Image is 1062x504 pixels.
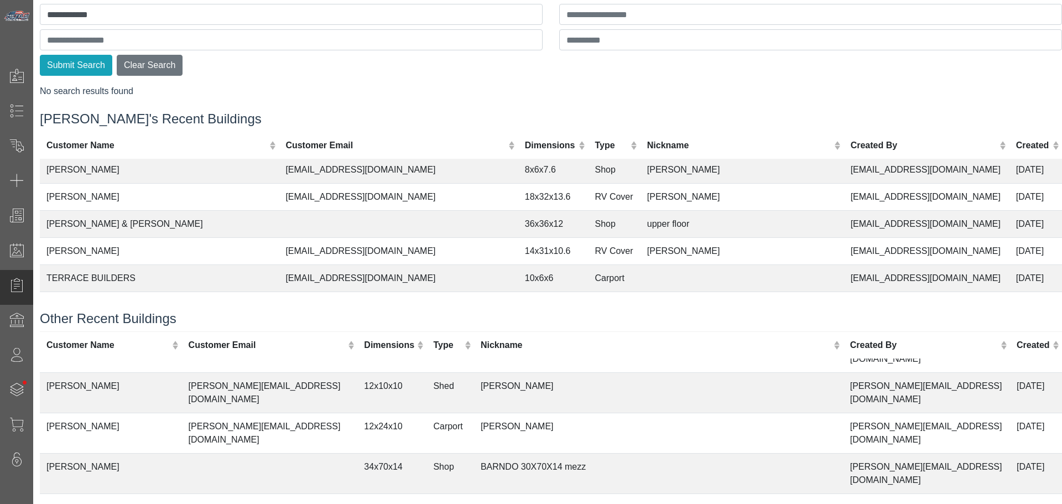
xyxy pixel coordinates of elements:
[40,413,182,453] td: [PERSON_NAME]
[589,237,641,264] td: RV Cover
[589,292,641,319] td: RV Cover
[518,264,589,292] td: 10x6x6
[595,138,628,152] div: Type
[279,183,518,210] td: [EMAIL_ADDRESS][DOMAIN_NAME]
[844,237,1009,264] td: [EMAIL_ADDRESS][DOMAIN_NAME]
[518,292,589,319] td: 20x30x12
[279,264,518,292] td: [EMAIL_ADDRESS][DOMAIN_NAME]
[851,138,997,152] div: Created By
[481,338,831,351] div: Nickname
[364,338,414,351] div: Dimensions
[641,237,844,264] td: [PERSON_NAME]
[647,138,832,152] div: Nickname
[1009,210,1062,237] td: [DATE]
[1009,292,1062,319] td: [DATE]
[589,264,641,292] td: Carport
[641,183,844,210] td: [PERSON_NAME]
[3,10,31,22] img: Metals Direct Inc Logo
[641,292,844,319] td: JR ranch
[525,138,576,152] div: Dimensions
[117,55,183,76] button: Clear Search
[40,292,279,319] td: JR Bar 20 red agues ranch
[40,237,279,264] td: [PERSON_NAME]
[641,210,844,237] td: upper floor
[1017,338,1050,351] div: Created
[844,183,1009,210] td: [EMAIL_ADDRESS][DOMAIN_NAME]
[40,156,279,183] td: [PERSON_NAME]
[844,292,1009,319] td: [EMAIL_ADDRESS][DOMAIN_NAME]
[844,264,1009,292] td: [EMAIL_ADDRESS][DOMAIN_NAME]
[357,413,426,453] td: 12x24x10
[189,338,345,351] div: Customer Email
[589,183,641,210] td: RV Cover
[844,156,1009,183] td: [EMAIL_ADDRESS][DOMAIN_NAME]
[46,338,169,351] div: Customer Name
[1010,372,1062,413] td: [DATE]
[1009,264,1062,292] td: [DATE]
[844,453,1010,493] td: [PERSON_NAME][EMAIL_ADDRESS][DOMAIN_NAME]
[1009,237,1062,264] td: [DATE]
[518,183,589,210] td: 18x32x13.6
[285,138,506,152] div: Customer Email
[844,372,1010,413] td: [PERSON_NAME][EMAIL_ADDRESS][DOMAIN_NAME]
[589,156,641,183] td: Shop
[40,183,279,210] td: [PERSON_NAME]
[474,413,844,453] td: [PERSON_NAME]
[40,210,279,237] td: [PERSON_NAME] & [PERSON_NAME]
[1010,453,1062,493] td: [DATE]
[641,156,844,183] td: [PERSON_NAME]
[474,453,844,493] td: BARNDO 30X70X14 mezz
[589,210,641,237] td: Shop
[518,156,589,183] td: 8x6x7.6
[1010,413,1062,453] td: [DATE]
[279,237,518,264] td: [EMAIL_ADDRESS][DOMAIN_NAME]
[40,85,1062,98] div: No search results found
[426,453,473,493] td: Shop
[11,365,39,401] span: •
[182,413,358,453] td: [PERSON_NAME][EMAIL_ADDRESS][DOMAIN_NAME]
[1009,183,1062,210] td: [DATE]
[426,372,473,413] td: Shed
[1016,138,1050,152] div: Created
[279,156,518,183] td: [EMAIL_ADDRESS][DOMAIN_NAME]
[40,55,112,76] button: Submit Search
[844,413,1010,453] td: [PERSON_NAME][EMAIL_ADDRESS][DOMAIN_NAME]
[40,453,182,493] td: [PERSON_NAME]
[40,372,182,413] td: [PERSON_NAME]
[40,264,279,292] td: TERRACE BUILDERS
[40,111,1062,127] h4: [PERSON_NAME]'s Recent Buildings
[46,138,267,152] div: Customer Name
[518,210,589,237] td: 36x36x12
[357,372,426,413] td: 12x10x10
[357,453,426,493] td: 34x70x14
[474,372,844,413] td: [PERSON_NAME]
[426,413,473,453] td: Carport
[844,210,1009,237] td: [EMAIL_ADDRESS][DOMAIN_NAME]
[1009,156,1062,183] td: [DATE]
[433,338,461,351] div: Type
[182,372,358,413] td: [PERSON_NAME][EMAIL_ADDRESS][DOMAIN_NAME]
[279,292,518,319] td: [EMAIL_ADDRESS][DOMAIN_NAME]
[850,338,998,351] div: Created By
[518,237,589,264] td: 14x31x10.6
[40,311,1062,327] h4: Other Recent Buildings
